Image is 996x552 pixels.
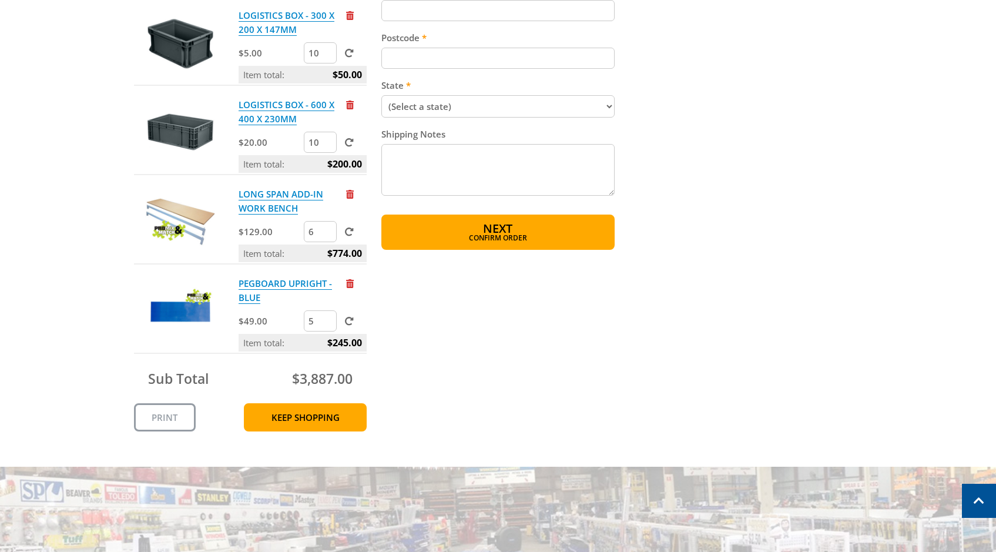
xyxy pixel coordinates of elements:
p: $5.00 [239,46,301,60]
a: Keep Shopping [244,403,367,431]
span: $245.00 [327,334,362,352]
span: $50.00 [333,66,362,83]
a: LOGISTICS BOX - 300 X 200 X 147MM [239,9,334,36]
a: Remove from cart [346,188,354,200]
span: Next [483,220,512,236]
p: $49.00 [239,314,301,328]
span: Sub Total [148,369,209,388]
label: Shipping Notes [381,127,615,141]
span: $774.00 [327,245,362,262]
p: Item total: [239,334,367,352]
a: Print [134,403,196,431]
p: $129.00 [239,225,301,239]
p: Item total: [239,66,367,83]
p: $20.00 [239,135,301,149]
button: Next Confirm order [381,215,615,250]
span: $3,887.00 [292,369,353,388]
a: LOGISTICS BOX - 600 X 400 X 230MM [239,99,334,125]
img: LONG SPAN ADD-IN WORK BENCH [145,187,216,257]
select: Please select your state. [381,95,615,118]
span: $200.00 [327,155,362,173]
label: Postcode [381,31,615,45]
img: PEGBOARD UPRIGHT - BLUE [145,276,216,347]
a: LONG SPAN ADD-IN WORK BENCH [239,188,323,215]
input: Please enter your postcode. [381,48,615,69]
a: PEGBOARD UPRIGHT - BLUE [239,277,332,304]
img: LOGISTICS BOX - 300 X 200 X 147MM [145,8,216,79]
a: Remove from cart [346,99,354,111]
span: Confirm order [407,235,589,242]
a: Remove from cart [346,277,354,289]
img: LOGISTICS BOX - 600 X 400 X 230MM [145,98,216,168]
p: Item total: [239,245,367,262]
p: Item total: [239,155,367,173]
label: State [381,78,615,92]
a: Remove from cart [346,9,354,21]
